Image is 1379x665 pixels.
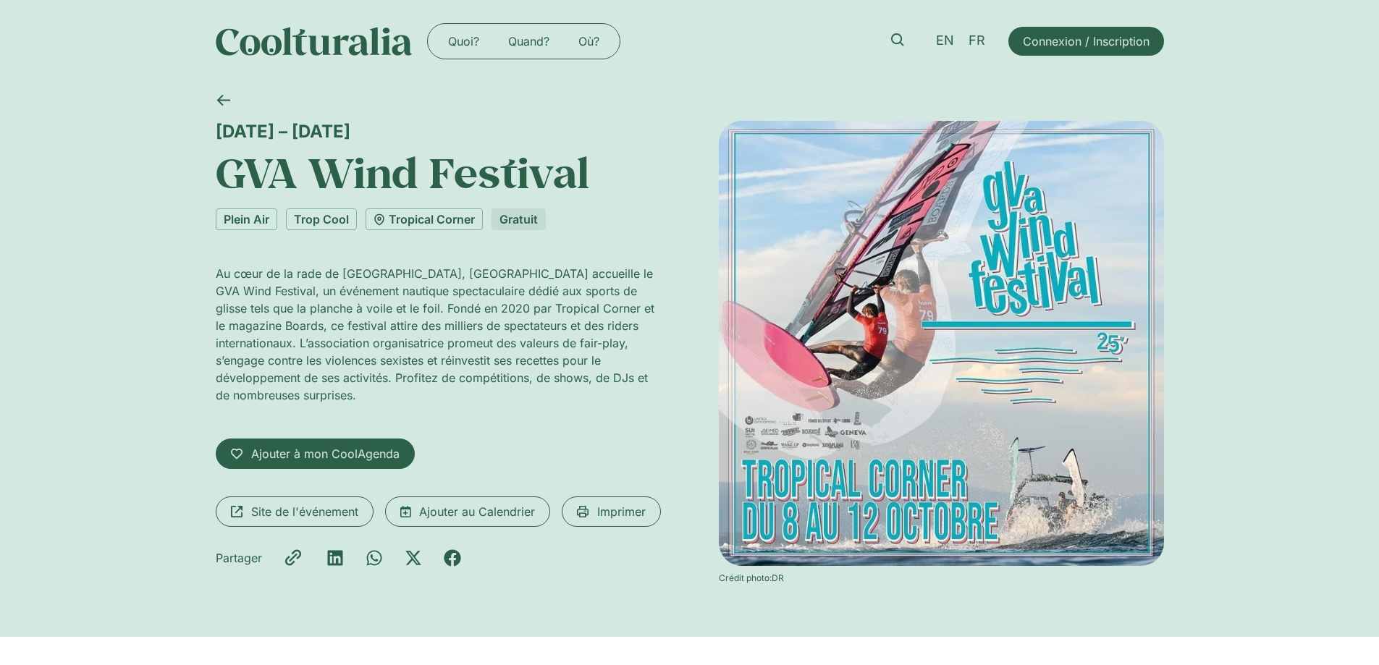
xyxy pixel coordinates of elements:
div: Partager [216,549,262,567]
span: EN [936,33,954,48]
span: Site de l'événement [251,503,358,520]
a: Tropical Corner [366,208,483,230]
span: Connexion / Inscription [1023,33,1150,50]
a: Quand? [494,30,564,53]
div: Partager sur facebook [444,549,461,567]
a: Quoi? [434,30,494,53]
div: [DATE] – [DATE] [216,121,661,142]
div: Gratuit [492,208,546,230]
a: Plein Air [216,208,277,230]
a: Ajouter au Calendrier [385,496,550,527]
a: Où? [564,30,614,53]
nav: Menu [434,30,614,53]
p: Au cœur de la rade de [GEOGRAPHIC_DATA], [GEOGRAPHIC_DATA] accueille le GVA Wind Festival, un évé... [216,265,661,404]
a: Site de l'événement [216,496,374,527]
span: Ajouter au Calendrier [419,503,535,520]
span: Imprimer [597,503,646,520]
a: EN [929,30,961,51]
div: Partager sur whatsapp [366,549,383,567]
span: Ajouter à mon CoolAgenda [251,445,400,462]
div: Crédit photo:DR [719,572,1164,585]
a: Ajouter à mon CoolAgenda [216,439,415,469]
a: FR [961,30,992,51]
div: Partager sur x-twitter [405,549,422,567]
a: Trop Cool [286,208,357,230]
a: Connexion / Inscription [1008,27,1164,56]
a: Imprimer [562,496,661,527]
div: Partager sur linkedin [326,549,344,567]
span: FR [969,33,985,48]
h1: GVA Wind Festival [216,148,661,197]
